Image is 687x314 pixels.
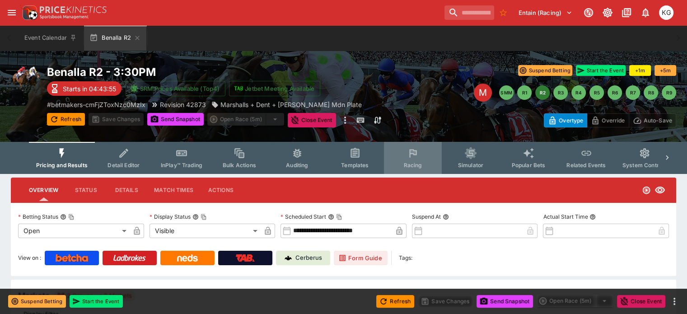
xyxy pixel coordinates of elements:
[288,113,336,127] button: Close Event
[36,162,88,169] span: Pricing and Results
[220,100,362,109] p: Marshalls + Dent + [PERSON_NAME] Mdn Plate
[444,5,494,20] input: search
[18,224,130,238] div: Open
[599,5,616,21] button: Toggle light/dark mode
[587,113,629,127] button: Override
[644,85,658,100] button: R8
[125,81,225,96] button: SRM Prices Available (Top4)
[201,179,241,201] button: Actions
[207,113,284,126] div: split button
[618,5,635,21] button: Documentation
[229,81,320,96] button: Jetbet Meeting Available
[63,84,116,94] p: Starts in 04:43:55
[399,251,412,265] label: Tags:
[47,113,85,126] button: Refresh
[553,85,568,100] button: R3
[40,15,89,19] img: Sportsbook Management
[654,185,665,196] svg: Visible
[107,162,140,169] span: Detail Editor
[276,251,330,265] a: Cerberus
[626,85,640,100] button: R7
[150,213,191,220] p: Display Status
[18,251,41,265] label: View on :
[234,84,243,93] img: jetbet-logo.svg
[147,113,204,126] button: Send Snapshot
[580,5,597,21] button: Connected to PK
[150,224,261,238] div: Visible
[513,5,578,20] button: Select Tenant
[477,295,533,308] button: Send Snapshot
[286,162,308,169] span: Auditing
[68,214,75,220] button: Copy To Clipboard
[177,254,197,262] img: Neds
[334,251,388,265] a: Form Guide
[576,65,626,76] button: Start the Event
[654,65,676,76] button: +5m
[19,25,82,51] button: Event Calendar
[60,214,66,220] button: Betting StatusCopy To Clipboard
[341,162,369,169] span: Templates
[629,113,676,127] button: Auto-Save
[629,65,651,76] button: +1m
[201,214,207,220] button: Copy To Clipboard
[496,5,510,20] button: No Bookmarks
[376,295,414,308] button: Refresh
[642,186,651,195] svg: Open
[608,85,622,100] button: R6
[571,85,586,100] button: R4
[4,5,20,21] button: open drawer
[443,214,449,220] button: Suspend At
[656,3,676,23] button: Kevin Gutschlag
[161,162,202,169] span: InPlay™ Trading
[47,65,414,79] h2: Copy To Clipboard
[84,25,146,51] button: Benalla R2
[113,254,146,262] img: Ladbrokes
[223,162,256,169] span: Bulk Actions
[602,116,625,125] p: Override
[544,113,587,127] button: Overtype
[8,295,66,308] button: Suspend Betting
[192,214,199,220] button: Display StatusCopy To Clipboard
[589,85,604,100] button: R5
[336,214,342,220] button: Copy To Clipboard
[40,6,107,13] img: PriceKinetics
[622,162,667,169] span: System Controls
[147,179,201,201] button: Match Times
[458,162,483,169] span: Simulator
[20,4,38,22] img: PriceKinetics Logo
[412,213,441,220] p: Suspend At
[340,113,351,127] button: more
[659,5,673,20] div: Kevin Gutschlag
[328,214,334,220] button: Scheduled StartCopy To Clipboard
[589,214,596,220] button: Actual Start Time
[280,213,326,220] p: Scheduled Start
[29,142,658,174] div: Event type filters
[637,5,654,21] button: Notifications
[499,85,514,100] button: SMM
[617,295,665,308] button: Close Event
[537,295,613,307] div: split button
[662,85,676,100] button: R9
[517,85,532,100] button: R1
[544,113,676,127] div: Start From
[644,116,672,125] p: Auto-Save
[403,162,422,169] span: Racing
[559,116,583,125] p: Overtype
[11,65,40,94] img: horse_racing.png
[106,179,147,201] button: Details
[566,162,606,169] span: Related Events
[236,254,255,262] img: TabNZ
[474,84,492,102] div: Edit Meeting
[543,213,588,220] p: Actual Start Time
[295,253,322,262] p: Cerberus
[47,100,145,109] p: Copy To Clipboard
[160,100,206,109] p: Revision 42873
[22,179,65,201] button: Overview
[518,65,572,76] button: Suspend Betting
[285,254,292,262] img: Cerberus
[499,85,676,100] nav: pagination navigation
[70,295,123,308] button: Start the Event
[211,100,362,109] div: Marshalls + Dent + Wilmoth Mdn Plate
[535,85,550,100] button: R2
[18,213,58,220] p: Betting Status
